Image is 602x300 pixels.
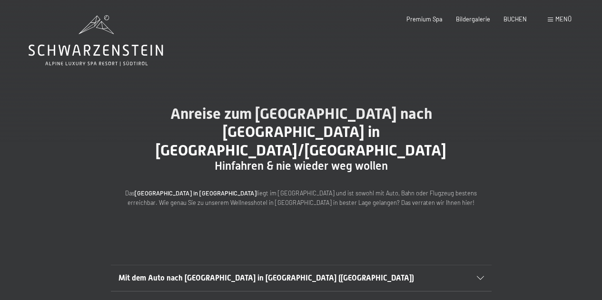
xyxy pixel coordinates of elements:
[135,189,257,197] strong: [GEOGRAPHIC_DATA] in [GEOGRAPHIC_DATA]
[156,105,446,159] span: Anreise zum [GEOGRAPHIC_DATA] nach [GEOGRAPHIC_DATA] in [GEOGRAPHIC_DATA]/[GEOGRAPHIC_DATA]
[406,15,443,23] a: Premium Spa
[111,188,492,208] p: Das liegt im [GEOGRAPHIC_DATA] und ist sowohl mit Auto, Bahn oder Flugzeug bestens erreichbar. Wi...
[555,15,572,23] span: Menü
[503,15,527,23] a: BUCHEN
[456,15,490,23] a: Bildergalerie
[118,273,414,282] span: Mit dem Auto nach [GEOGRAPHIC_DATA] in [GEOGRAPHIC_DATA] ([GEOGRAPHIC_DATA])
[215,159,388,173] span: Hinfahren & nie wieder weg wollen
